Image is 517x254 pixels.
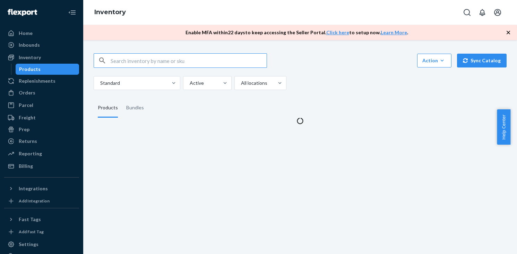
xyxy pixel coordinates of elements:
[19,126,29,133] div: Prep
[457,54,507,67] button: Sync Catalog
[186,29,408,36] p: Enable MFA within 22 days to keep accessing the Seller Portal. to setup now. .
[19,138,37,145] div: Returns
[4,183,79,194] button: Integrations
[19,163,33,170] div: Billing
[89,2,131,22] ol: breadcrumbs
[381,29,407,35] a: Learn More
[19,42,40,48] div: Inbounds
[4,87,79,98] a: Orders
[422,57,446,64] div: Action
[4,28,79,39] a: Home
[497,109,510,145] button: Help Center
[4,100,79,111] a: Parcel
[65,6,79,19] button: Close Navigation
[19,216,41,223] div: Fast Tags
[240,80,241,87] input: All locations
[4,75,79,87] a: Replenishments
[19,185,48,192] div: Integrations
[4,112,79,123] a: Freight
[19,102,33,109] div: Parcel
[4,197,79,205] a: Add Integration
[4,239,79,250] a: Settings
[19,198,50,204] div: Add Integration
[19,66,41,73] div: Products
[19,114,36,121] div: Freight
[19,89,35,96] div: Orders
[19,54,41,61] div: Inventory
[189,80,190,87] input: Active
[98,98,118,118] div: Products
[491,6,505,19] button: Open account menu
[100,80,100,87] input: Standard
[4,161,79,172] a: Billing
[4,39,79,51] a: Inbounds
[19,241,38,248] div: Settings
[126,98,144,118] div: Bundles
[4,214,79,225] button: Fast Tags
[19,150,42,157] div: Reporting
[16,64,79,75] a: Products
[19,229,44,235] div: Add Fast Tag
[4,52,79,63] a: Inventory
[475,6,489,19] button: Open notifications
[4,124,79,135] a: Prep
[4,228,79,236] a: Add Fast Tag
[19,78,55,84] div: Replenishments
[4,148,79,159] a: Reporting
[326,29,349,35] a: Click here
[4,136,79,147] a: Returns
[417,54,451,67] button: Action
[460,6,474,19] button: Open Search Box
[8,9,37,16] img: Flexport logo
[94,8,126,16] a: Inventory
[19,30,33,37] div: Home
[111,54,267,67] input: Search inventory by name or sku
